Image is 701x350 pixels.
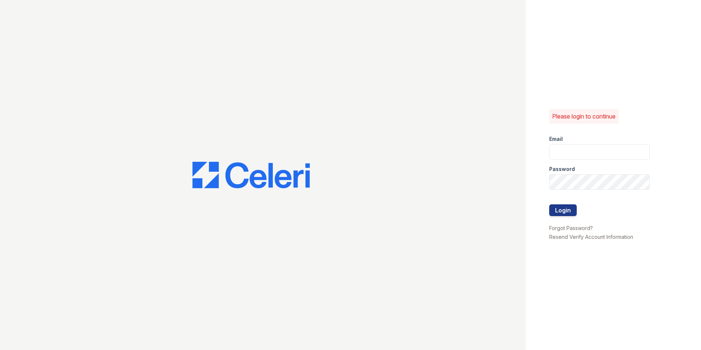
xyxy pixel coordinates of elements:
p: Please login to continue [552,112,616,121]
label: Password [549,165,575,173]
img: CE_Logo_Blue-a8612792a0a2168367f1c8372b55b34899dd931a85d93a1a3d3e32e68fde9ad4.png [192,162,310,188]
a: Resend Verify Account Information [549,234,633,240]
a: Forgot Password? [549,225,593,231]
button: Login [549,204,577,216]
label: Email [549,135,563,143]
